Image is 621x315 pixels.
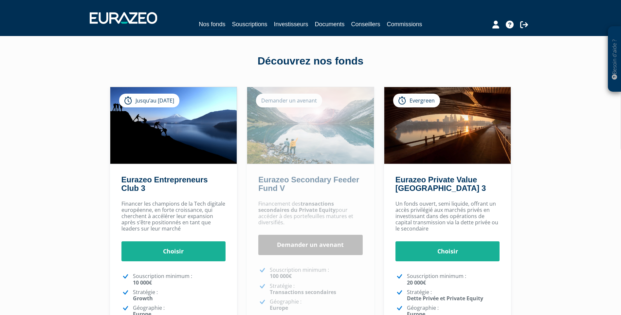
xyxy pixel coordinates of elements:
[407,279,426,286] strong: 20 000€
[407,289,500,302] p: Stratégie :
[395,175,486,193] a: Eurazeo Private Value [GEOGRAPHIC_DATA] 3
[133,279,152,286] strong: 10 000€
[90,12,157,24] img: 1732889491-logotype_eurazeo_blanc_rvb.png
[395,241,500,262] a: Choisir
[121,241,226,262] a: Choisir
[119,94,179,107] div: Jusqu’au [DATE]
[270,304,288,311] strong: Europe
[110,87,237,164] img: Eurazeo Entrepreneurs Club 3
[270,283,363,295] p: Stratégie :
[315,20,345,29] a: Documents
[407,295,483,302] strong: Dette Privée et Private Equity
[258,175,359,193] a: Eurazeo Secondary Feeder Fund V
[199,20,225,30] a: Nos fonds
[121,201,226,232] p: Financer les champions de la Tech digitale européenne, en forte croissance, qui cherchent à accél...
[270,272,292,280] strong: 100 000€
[384,87,511,164] img: Eurazeo Private Value Europe 3
[247,87,374,164] img: Eurazeo Secondary Feeder Fund V
[258,200,336,213] strong: transactions secondaires du Private Equity
[133,289,226,302] p: Stratégie :
[393,94,440,107] div: Evergreen
[133,273,226,286] p: Souscription minimum :
[258,235,363,255] a: Demander un avenant
[611,30,618,89] p: Besoin d'aide ?
[270,299,363,311] p: Géographie :
[121,175,208,193] a: Eurazeo Entrepreneurs Club 3
[232,20,267,29] a: Souscriptions
[274,20,308,29] a: Investisseurs
[395,201,500,232] p: Un fonds ouvert, semi liquide, offrant un accès privilégié aux marchés privés en investissant dan...
[387,20,422,29] a: Commissions
[270,288,336,296] strong: Transactions secondaires
[407,273,500,286] p: Souscription minimum :
[351,20,380,29] a: Conseillers
[124,54,497,69] div: Découvrez nos fonds
[133,295,153,302] strong: Growth
[256,94,322,107] div: Demander un avenant
[270,267,363,279] p: Souscription minimum :
[258,201,363,226] p: Financement des pour accéder à des portefeuilles matures et diversifiés.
